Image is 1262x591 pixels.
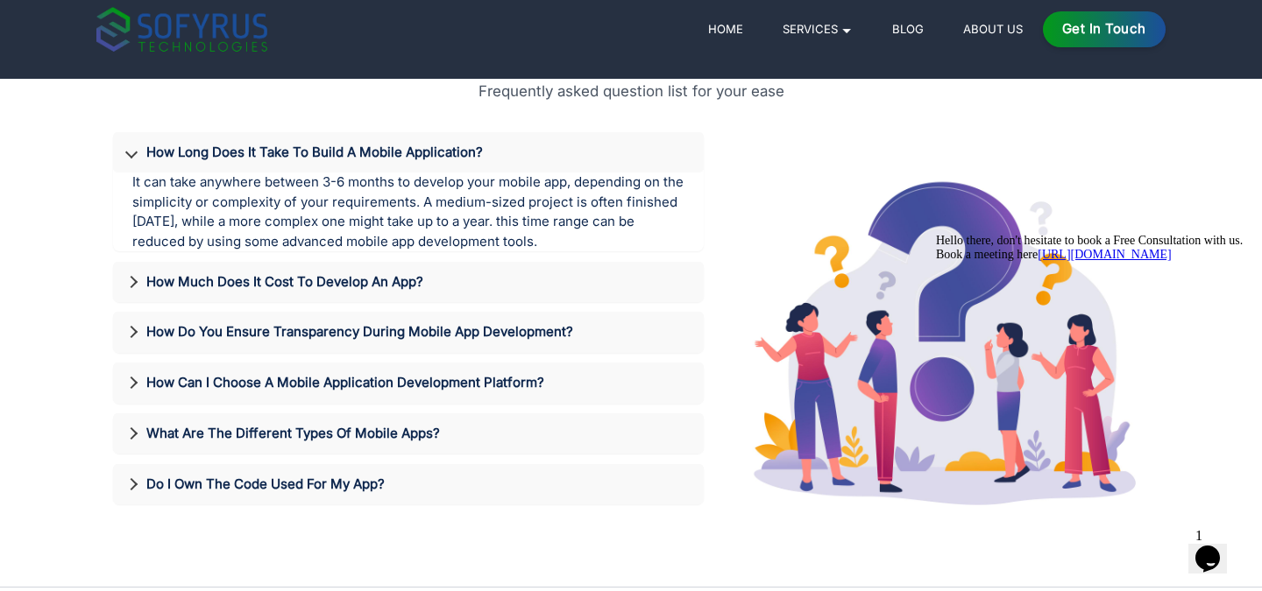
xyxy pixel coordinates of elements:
div: How Much Does It Cost To Develop An App? [113,262,704,303]
a: Get in Touch [1043,11,1166,47]
h3: How Long Does It Take To Build A Mobile Application? [127,143,690,163]
span: Hello there, don't hesitate to book a Free Consultation with us. Book a meeting here [7,7,314,34]
a: About Us [957,18,1030,39]
h3: How Do You Ensure Transparency During Mobile App Development? [127,322,690,342]
iframe: chat widget [1188,521,1244,573]
div: What Are The Different Types Of Mobile Apps? [113,413,704,454]
a: [URL][DOMAIN_NAME] [109,21,242,34]
iframe: chat widget [929,227,1244,512]
div: How Long Does It Take To Build A Mobile Application? [113,132,704,173]
div: How Do You Ensure Transparency During Mobile App Development? [113,312,704,353]
a: Services 🞃 [776,18,860,39]
p: It can take anywhere between 3-6 months to develop your mobile app, depending on the simplicity o... [113,172,704,251]
div: Do I Own The Code Used For My App? [113,464,704,505]
h3: Do I Own The Code Used For My App? [127,475,690,495]
img: sofyrus [96,7,267,52]
h3: How Much Does It Cost To Develop An App? [127,272,690,292]
a: Blog [886,18,931,39]
h3: How Can I Choose A Mobile Application Development Platform? [127,373,690,393]
div: How Can I Choose A Mobile Application Development Platform? [113,362,704,404]
h3: What Are The Different Types Of Mobile Apps? [127,424,690,444]
img: healthcare software development company [736,132,1149,545]
a: Home [702,18,750,39]
div: Hello there, don't hesitate to book a Free Consultation with us.Book a meeting here[URL][DOMAIN_N... [7,7,323,35]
